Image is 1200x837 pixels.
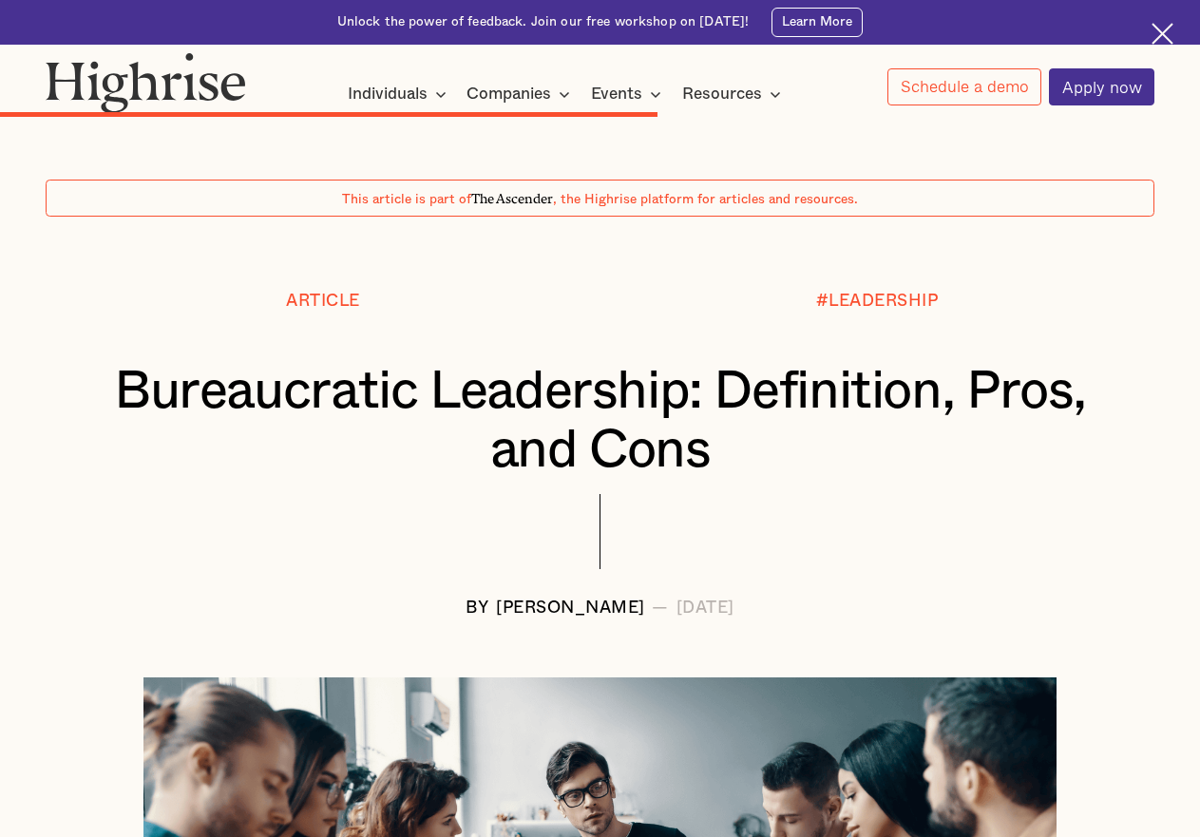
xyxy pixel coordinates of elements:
img: Cross icon [1152,23,1173,45]
a: Apply now [1049,68,1154,105]
div: [PERSON_NAME] [496,599,645,618]
div: Events [591,83,667,105]
div: Individuals [348,83,452,105]
div: Article [286,292,360,311]
div: Resources [682,83,762,105]
a: Schedule a demo [887,68,1041,105]
span: This article is part of [342,193,471,206]
img: Highrise logo [46,52,246,113]
div: BY [466,599,488,618]
div: #LEADERSHIP [816,292,939,311]
a: Learn More [771,8,863,37]
div: — [652,599,669,618]
span: The Ascender [471,188,553,204]
div: Companies [467,83,576,105]
div: [DATE] [676,599,734,618]
div: Individuals [348,83,428,105]
span: , the Highrise platform for articles and resources. [553,193,858,206]
div: Resources [682,83,787,105]
div: Events [591,83,642,105]
div: Companies [467,83,551,105]
div: Unlock the power of feedback. Join our free workshop on [DATE]! [337,13,750,31]
h1: Bureaucratic Leadership: Definition, Pros, and Cons [92,363,1108,481]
